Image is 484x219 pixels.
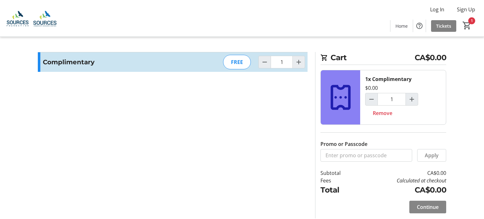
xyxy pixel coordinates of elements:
[425,4,449,14] button: Log In
[320,169,357,177] td: Subtotal
[293,56,305,68] button: Increment by one
[430,6,444,13] span: Log In
[390,20,413,32] a: Home
[43,57,181,67] h3: Complimentary
[413,20,426,32] button: Help
[452,4,480,14] button: Sign Up
[373,109,392,117] span: Remove
[461,20,473,31] button: Cart
[320,52,446,65] h2: Cart
[406,93,418,105] button: Increment by one
[271,56,293,68] input: Complimentary Quantity
[395,23,408,29] span: Home
[431,20,456,32] a: Tickets
[409,201,446,213] button: Continue
[320,140,367,148] label: Promo or Passcode
[357,169,446,177] td: CA$0.00
[320,149,412,162] input: Enter promo or passcode
[357,177,446,184] td: Calculated at checkout
[457,6,475,13] span: Sign Up
[365,75,412,83] div: 1x Complimentary
[366,93,377,105] button: Decrement by one
[415,52,447,63] span: CA$0.00
[436,23,451,29] span: Tickets
[357,184,446,196] td: CA$0.00
[365,107,400,119] button: Remove
[377,93,406,106] input: Complimentary Quantity
[223,55,251,69] div: FREE
[425,152,439,159] span: Apply
[417,149,446,162] button: Apply
[4,3,60,34] img: Sources Community Resources Society and Sources Foundation's Logo
[259,56,271,68] button: Decrement by one
[417,203,439,211] span: Continue
[320,184,357,196] td: Total
[365,84,378,92] div: $0.00
[320,177,357,184] td: Fees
